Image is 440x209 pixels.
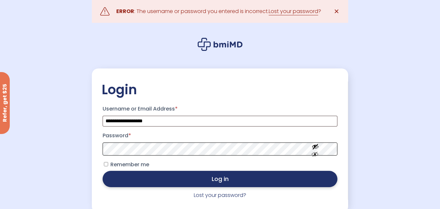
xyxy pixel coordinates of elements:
[103,171,337,187] button: Log in
[330,5,343,18] a: ✕
[116,7,321,16] div: : The username or password you entered is incorrect. ?
[297,138,334,160] button: Show password
[110,161,149,168] span: Remember me
[104,162,108,166] input: Remember me
[102,82,338,98] h2: Login
[103,104,337,114] label: Username or Email Address
[334,7,339,16] span: ✕
[103,130,337,141] label: Password
[269,7,318,15] a: Lost your password
[194,191,246,199] a: Lost your password?
[116,7,134,15] strong: ERROR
